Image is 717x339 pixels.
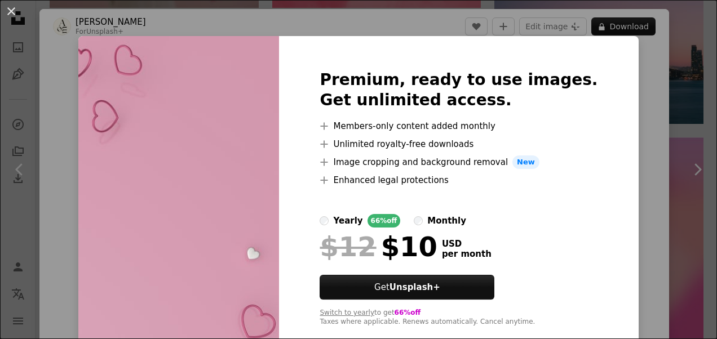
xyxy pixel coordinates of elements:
[320,232,437,261] div: $10
[333,214,362,228] div: yearly
[320,70,597,110] h2: Premium, ready to use images. Get unlimited access.
[442,249,492,259] span: per month
[320,155,597,169] li: Image cropping and background removal
[512,155,539,169] span: New
[414,216,423,225] input: monthly
[442,239,492,249] span: USD
[320,309,374,318] button: Switch to yearly
[368,214,401,228] div: 66% off
[320,216,329,225] input: yearly66%off
[395,309,421,316] span: 66% off
[320,137,597,151] li: Unlimited royalty-free downloads
[427,214,466,228] div: monthly
[390,282,440,292] strong: Unsplash+
[320,275,494,300] button: GetUnsplash+
[320,119,597,133] li: Members-only content added monthly
[320,232,376,261] span: $12
[320,173,597,187] li: Enhanced legal protections
[320,309,597,327] div: to get Taxes where applicable. Renews automatically. Cancel anytime.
